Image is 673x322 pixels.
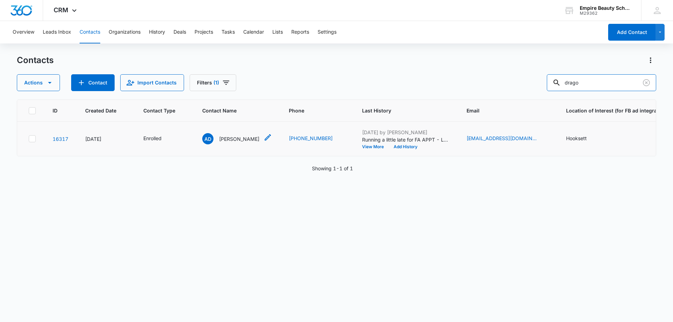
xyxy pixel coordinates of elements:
button: Contacts [80,21,100,43]
button: Deals [174,21,186,43]
span: CRM [54,6,68,14]
span: Email [467,107,539,114]
button: Overview [13,21,34,43]
span: Location of Interest (for FB ad integration) [566,107,668,114]
button: Actions [645,55,656,66]
p: [DATE] by [PERSON_NAME] [362,129,450,136]
button: Actions [17,74,60,91]
button: Tasks [222,21,235,43]
div: Phone - 6035459378 - Select to Edit Field [289,135,345,143]
div: account name [580,5,631,11]
a: [PHONE_NUMBER] [289,135,333,142]
span: Phone [289,107,335,114]
p: Running a little late for FA APPT - Let [PERSON_NAME] know [362,136,450,143]
button: Import Contacts [120,74,184,91]
div: Contact Type - Enrolled - Select to Edit Field [143,135,174,143]
input: Search Contacts [547,74,656,91]
div: Location of Interest (for FB ad integration) - Hooksett - Select to Edit Field [566,135,599,143]
button: Clear [641,77,652,88]
div: account id [580,11,631,16]
span: Contact Name [202,107,262,114]
span: Created Date [85,107,116,114]
button: Leads Inbox [43,21,71,43]
button: Organizations [109,21,141,43]
button: Settings [318,21,336,43]
button: Filters [190,74,236,91]
div: Contact Name - Averi Drago - Select to Edit Field [202,133,272,144]
button: Add History [389,145,422,149]
button: View More [362,145,389,149]
div: [DATE] [85,135,127,143]
span: AD [202,133,213,144]
a: Navigate to contact details page for Averi Drago [53,136,68,142]
button: Add Contact [71,74,115,91]
span: Contact Type [143,107,175,114]
span: (1) [213,80,219,85]
button: Lists [272,21,283,43]
span: Last History [362,107,440,114]
button: Add Contact [608,24,655,41]
span: ID [53,107,58,114]
div: Enrolled [143,135,162,142]
p: Showing 1-1 of 1 [312,165,353,172]
a: [EMAIL_ADDRESS][DOMAIN_NAME] [467,135,537,142]
button: Projects [195,21,213,43]
button: Reports [291,21,309,43]
button: Calendar [243,21,264,43]
div: Email - averidrago587@gmail.com - Select to Edit Field [467,135,549,143]
button: History [149,21,165,43]
p: [PERSON_NAME] [219,135,259,143]
div: Hooksett [566,135,587,142]
h1: Contacts [17,55,54,66]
